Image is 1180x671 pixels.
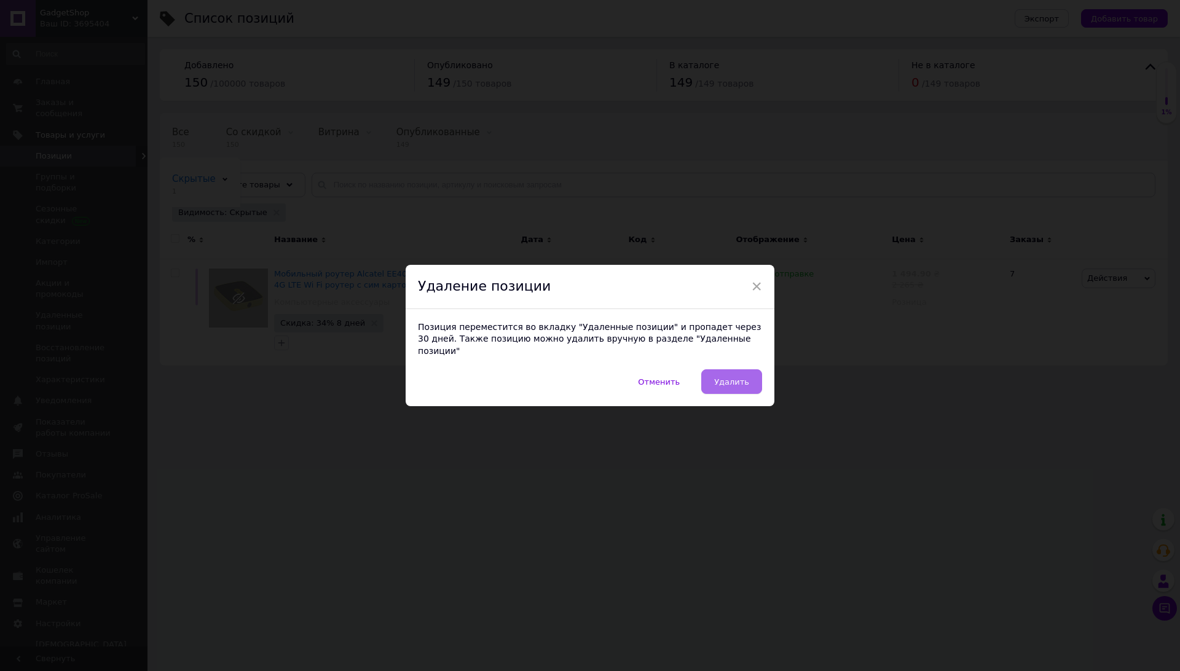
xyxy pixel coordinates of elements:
[714,377,749,387] span: Удалить
[701,369,762,394] button: Удалить
[418,278,551,294] span: Удаление позиции
[638,377,680,387] span: Отменить
[751,276,762,297] span: ×
[418,322,761,356] span: Позиция переместится во вкладку "Удаленные позиции" и пропадет через 30 дней. Также позицию можно...
[625,369,693,394] button: Отменить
